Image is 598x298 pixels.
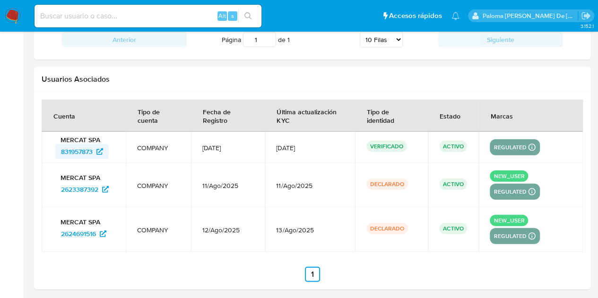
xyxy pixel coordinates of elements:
a: Notificaciones [451,12,459,20]
span: s [231,11,234,20]
h2: Usuarios Asociados [42,75,583,84]
p: paloma.falcondesoto@mercadolibre.cl [483,11,578,20]
span: Accesos rápidos [389,11,442,21]
button: search-icon [238,9,258,23]
input: Buscar usuario o caso... [35,10,261,22]
a: Salir [581,11,591,21]
span: 3.152.1 [580,22,593,30]
span: Alt [218,11,226,20]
